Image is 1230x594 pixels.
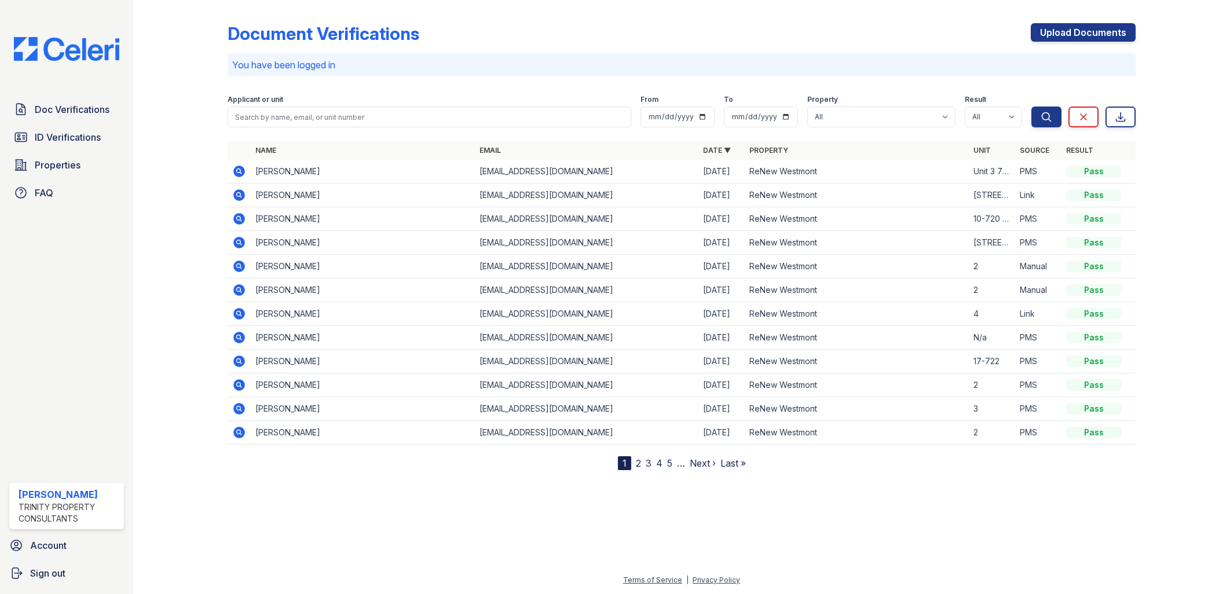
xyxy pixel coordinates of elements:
[251,350,475,373] td: [PERSON_NAME]
[19,487,119,501] div: [PERSON_NAME]
[724,95,733,104] label: To
[745,160,969,184] td: ReNew Westmont
[969,373,1015,397] td: 2
[969,326,1015,350] td: N/a
[969,350,1015,373] td: 17-722
[618,456,631,470] div: 1
[1066,403,1122,415] div: Pass
[965,95,986,104] label: Result
[623,575,682,584] a: Terms of Service
[698,207,745,231] td: [DATE]
[1066,379,1122,391] div: Pass
[969,231,1015,255] td: [STREET_ADDRESS]
[1031,23,1136,42] a: Upload Documents
[228,95,283,104] label: Applicant or unit
[969,160,1015,184] td: Unit 3 703
[1015,373,1061,397] td: PMS
[693,575,740,584] a: Privacy Policy
[479,146,501,155] a: Email
[698,231,745,255] td: [DATE]
[251,184,475,207] td: [PERSON_NAME]
[698,326,745,350] td: [DATE]
[1066,146,1093,155] a: Result
[745,255,969,278] td: ReNew Westmont
[1066,355,1122,367] div: Pass
[698,255,745,278] td: [DATE]
[251,397,475,421] td: [PERSON_NAME]
[1066,427,1122,438] div: Pass
[1015,326,1061,350] td: PMS
[969,421,1015,445] td: 2
[1015,397,1061,421] td: PMS
[1066,284,1122,296] div: Pass
[698,302,745,326] td: [DATE]
[1015,184,1061,207] td: Link
[749,146,788,155] a: Property
[9,126,124,149] a: ID Verifications
[667,457,672,469] a: 5
[969,278,1015,302] td: 2
[251,373,475,397] td: [PERSON_NAME]
[698,350,745,373] td: [DATE]
[677,456,685,470] span: …
[9,181,124,204] a: FAQ
[969,184,1015,207] td: [STREET_ADDRESS]
[35,158,80,172] span: Properties
[5,37,129,61] img: CE_Logo_Blue-a8612792a0a2168367f1c8372b55b34899dd931a85d93a1a3d3e32e68fde9ad4.png
[807,95,838,104] label: Property
[475,397,699,421] td: [EMAIL_ADDRESS][DOMAIN_NAME]
[745,421,969,445] td: ReNew Westmont
[745,302,969,326] td: ReNew Westmont
[698,160,745,184] td: [DATE]
[475,231,699,255] td: [EMAIL_ADDRESS][DOMAIN_NAME]
[475,160,699,184] td: [EMAIL_ADDRESS][DOMAIN_NAME]
[745,207,969,231] td: ReNew Westmont
[656,457,662,469] a: 4
[745,350,969,373] td: ReNew Westmont
[35,130,101,144] span: ID Verifications
[698,278,745,302] td: [DATE]
[475,350,699,373] td: [EMAIL_ADDRESS][DOMAIN_NAME]
[475,184,699,207] td: [EMAIL_ADDRESS][DOMAIN_NAME]
[475,302,699,326] td: [EMAIL_ADDRESS][DOMAIN_NAME]
[698,397,745,421] td: [DATE]
[969,255,1015,278] td: 2
[1066,166,1122,177] div: Pass
[646,457,651,469] a: 3
[640,95,658,104] label: From
[1015,255,1061,278] td: Manual
[686,575,689,584] div: |
[745,326,969,350] td: ReNew Westmont
[1066,237,1122,248] div: Pass
[1015,278,1061,302] td: Manual
[475,373,699,397] td: [EMAIL_ADDRESS][DOMAIN_NAME]
[251,231,475,255] td: [PERSON_NAME]
[1015,302,1061,326] td: Link
[475,326,699,350] td: [EMAIL_ADDRESS][DOMAIN_NAME]
[1066,213,1122,225] div: Pass
[1015,160,1061,184] td: PMS
[973,146,991,155] a: Unit
[703,146,731,155] a: Date ▼
[720,457,746,469] a: Last »
[251,255,475,278] td: [PERSON_NAME]
[475,255,699,278] td: [EMAIL_ADDRESS][DOMAIN_NAME]
[1066,189,1122,201] div: Pass
[1066,308,1122,320] div: Pass
[745,184,969,207] td: ReNew Westmont
[745,373,969,397] td: ReNew Westmont
[1015,421,1061,445] td: PMS
[255,146,276,155] a: Name
[475,421,699,445] td: [EMAIL_ADDRESS][DOMAIN_NAME]
[969,207,1015,231] td: 10-720 apt 2
[1015,350,1061,373] td: PMS
[9,153,124,177] a: Properties
[5,562,129,585] a: Sign out
[1015,231,1061,255] td: PMS
[228,23,419,44] div: Document Verifications
[5,534,129,557] a: Account
[30,566,65,580] span: Sign out
[698,184,745,207] td: [DATE]
[19,501,119,525] div: Trinity Property Consultants
[1020,146,1049,155] a: Source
